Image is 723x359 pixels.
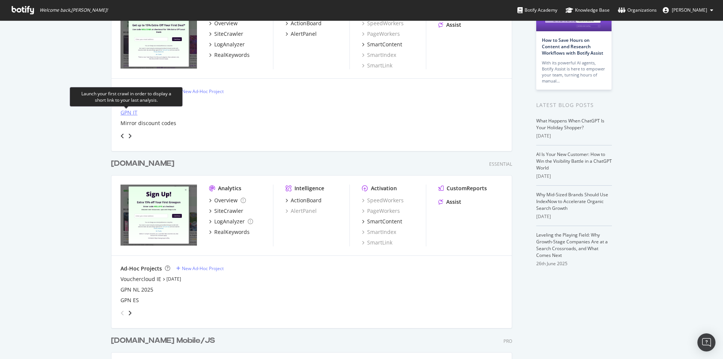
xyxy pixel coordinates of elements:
a: SiteCrawler [209,207,243,215]
div: Knowledge Base [566,6,610,14]
a: LogAnalyzer [209,41,245,48]
div: angle-left [117,307,127,319]
a: LogAnalyzer [209,218,253,225]
div: Ad-Hoc Projects [120,265,162,272]
div: ActionBoard [291,197,322,204]
span: Welcome back, [PERSON_NAME] ! [40,7,108,13]
a: AI Is Your New Customer: How to Win the Visibility Battle in a ChatGPT World [536,151,612,171]
a: Overview [209,197,246,204]
a: RealKeywords [209,228,250,236]
div: [DOMAIN_NAME] Mobile/JS [111,335,215,346]
a: Assist [438,21,461,29]
img: groupon.ie [120,185,197,246]
div: New Ad-Hoc Project [182,265,224,272]
div: angle-right [127,132,133,140]
div: [DATE] [536,173,612,180]
a: SpeedWorkers [362,197,404,204]
div: SiteCrawler [214,30,243,38]
div: Launch your first crawl in order to display a short link to your last analysis. [76,90,176,103]
a: Leveling the Playing Field: Why Growth-Stage Companies Are at a Search Crossroads, and What Comes... [536,232,608,258]
div: Botify Academy [517,6,557,14]
span: Luca Malagigi [672,7,707,13]
div: Essential [489,161,512,167]
a: New Ad-Hoc Project [176,88,224,95]
a: SmartLink [362,62,392,69]
a: GPN IT [120,109,137,116]
a: GPN NL 2025 [120,286,153,293]
div: AlertPanel [291,30,317,38]
a: AlertPanel [285,207,317,215]
a: How to Save Hours on Content and Research Workflows with Botify Assist [542,37,603,56]
div: RealKeywords [214,228,250,236]
img: groupon.co.uk [120,8,197,69]
div: Assist [446,198,461,206]
div: SmartContent [367,41,402,48]
div: Pro [503,338,512,344]
div: LogAnalyzer [214,218,245,225]
a: New Ad-Hoc Project [176,265,224,272]
div: angle-left [117,130,127,142]
a: SmartIndex [362,51,396,59]
div: New Ad-Hoc Project [182,88,224,95]
div: SmartContent [367,218,402,225]
a: SpeedWorkers [362,20,404,27]
a: Overview [209,20,238,27]
a: AlertPanel [285,30,317,38]
div: SiteCrawler [214,207,243,215]
div: Overview [214,20,238,27]
div: Organizations [618,6,657,14]
div: Open Intercom Messenger [697,333,715,351]
a: [DOMAIN_NAME] [111,158,177,169]
a: Why Mid-Sized Brands Should Use IndexNow to Accelerate Organic Search Growth [536,191,608,211]
div: [DATE] [536,133,612,139]
div: Analytics [218,185,241,192]
a: GPN ES [120,296,139,304]
a: Assist [438,198,461,206]
div: Activation [371,185,397,192]
div: 26th June 2025 [536,260,612,267]
a: [DATE] [166,276,181,282]
a: CustomReports [438,185,487,192]
div: Assist [446,21,461,29]
div: CustomReports [447,185,487,192]
a: PageWorkers [362,207,400,215]
div: [DOMAIN_NAME] [111,158,174,169]
div: Overview [214,197,238,204]
a: What Happens When ChatGPT Is Your Holiday Shopper? [536,118,604,131]
a: SmartLink [362,239,392,246]
div: Latest Blog Posts [536,101,612,109]
a: SiteCrawler [209,30,243,38]
a: [DOMAIN_NAME] Mobile/JS [111,335,218,346]
a: ActionBoard [285,20,322,27]
div: RealKeywords [214,51,250,59]
div: LogAnalyzer [214,41,245,48]
a: Mirror discount codes [120,119,176,127]
a: RealKeywords [209,51,250,59]
a: SmartContent [362,218,402,225]
div: angle-right [127,309,133,317]
div: With its powerful AI agents, Botify Assist is here to empower your team, turning hours of manual… [542,60,606,84]
a: ActionBoard [285,197,322,204]
a: Vouchercloud IE [120,275,161,283]
div: [DATE] [536,213,612,220]
div: ActionBoard [291,20,322,27]
div: Intelligence [294,185,324,192]
button: [PERSON_NAME] [657,4,719,16]
a: SmartContent [362,41,402,48]
a: SmartIndex [362,228,396,236]
a: PageWorkers [362,30,400,38]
